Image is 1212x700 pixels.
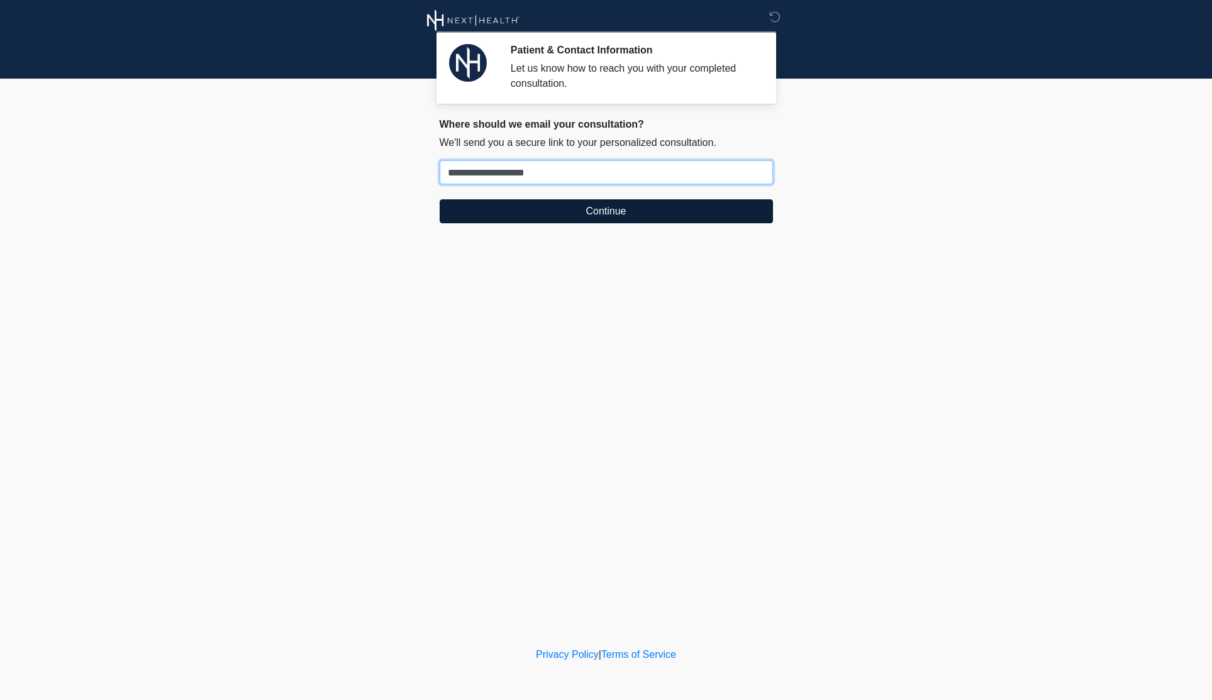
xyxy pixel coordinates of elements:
[440,199,773,223] button: Continue
[427,9,520,31] img: Next Health Wellness Logo
[536,649,599,660] a: Privacy Policy
[440,118,773,130] h2: Where should we email your consultation?
[449,44,487,82] img: Agent Avatar
[440,135,773,150] p: We'll send you a secure link to your personalized consultation.
[599,649,601,660] a: |
[511,61,754,91] div: Let us know how to reach you with your completed consultation.
[601,649,676,660] a: Terms of Service
[511,44,754,56] h2: Patient & Contact Information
